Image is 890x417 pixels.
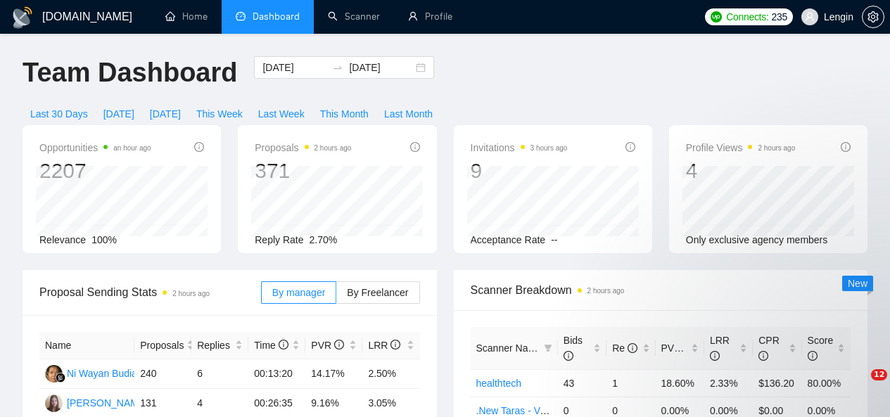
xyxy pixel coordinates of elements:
span: New [848,278,867,289]
span: filter [541,338,555,359]
button: [DATE] [96,103,142,125]
span: Last Week [258,106,305,122]
span: info-circle [841,142,851,152]
td: 00:13:20 [248,359,305,389]
button: Last Month [376,103,440,125]
span: Proposals [255,139,351,156]
td: 18.60% [656,369,704,397]
a: searchScanner [328,11,380,23]
time: 2 hours ago [314,144,352,152]
a: NWNi Wayan Budiarti [45,367,146,378]
span: PVR [311,340,344,351]
div: Ni Wayan Budiarti [67,366,146,381]
div: 9 [471,158,568,184]
span: This Week [196,106,243,122]
span: [DATE] [103,106,134,122]
span: By manager [272,287,325,298]
button: Last 30 Days [23,103,96,125]
button: Last Week [250,103,312,125]
input: Start date [262,60,326,75]
button: [DATE] [142,103,189,125]
span: Reply Rate [255,234,303,245]
img: gigradar-bm.png [56,373,65,383]
span: Last Month [384,106,433,122]
span: LRR [368,340,400,351]
a: healthtech [476,378,522,389]
td: 2.33% [704,369,753,397]
td: 2.50% [362,359,419,389]
a: setting [862,11,884,23]
time: 2 hours ago [172,290,210,297]
a: userProfile [408,11,452,23]
span: info-circle [334,340,344,349]
span: info-circle [390,340,400,349]
span: This Month [320,106,369,122]
td: 6 [191,359,248,389]
img: upwork-logo.png [711,11,722,23]
span: Opportunities [39,139,151,156]
span: Acceptance Rate [471,234,546,245]
time: 3 hours ago [530,144,568,152]
div: 371 [255,158,351,184]
button: This Month [312,103,376,125]
a: NB[PERSON_NAME] [45,397,148,408]
span: Dashboard [253,11,300,23]
span: Invitations [471,139,568,156]
a: homeHome [165,11,208,23]
span: Last 30 Days [30,106,88,122]
td: 43 [558,369,606,397]
span: Replies [197,338,232,353]
td: 14.17% [305,359,362,389]
span: dashboard [236,11,246,21]
td: 240 [134,359,191,389]
span: info-circle [410,142,420,152]
td: $136.20 [753,369,801,397]
span: filter [544,344,552,352]
span: Scanner Name [476,342,542,354]
time: 2 hours ago [587,287,625,295]
button: setting [862,6,884,28]
span: [DATE] [150,106,181,122]
button: This Week [189,103,250,125]
h1: Team Dashboard [23,56,237,89]
span: 235 [771,9,787,25]
span: Time [254,340,288,351]
span: Scanner Breakdown [471,281,851,299]
span: 2.70% [310,234,338,245]
span: info-circle [279,340,288,349]
a: .New Taras - VueJS/NuxtJS [476,405,597,416]
span: info-circle [625,142,635,152]
div: 4 [686,158,796,184]
span: setting [863,11,884,23]
span: info-circle [564,351,573,361]
img: NB [45,394,63,412]
th: Replies [191,332,248,359]
span: 12 [871,369,887,380]
th: Name [39,332,134,359]
span: Re [612,342,637,354]
th: Proposals [134,332,191,359]
span: By Freelancer [347,287,408,298]
span: Only exclusive agency members [686,234,828,245]
div: 2207 [39,158,151,184]
td: 1 [606,369,655,397]
span: swap-right [332,62,343,73]
time: 2 hours ago [758,144,795,152]
span: to [332,62,343,73]
time: an hour ago [113,144,151,152]
div: [PERSON_NAME] [67,395,148,411]
span: Relevance [39,234,86,245]
span: Connects: [726,9,768,25]
input: End date [349,60,413,75]
td: 80.00% [802,369,851,397]
span: Proposals [140,338,184,353]
span: Proposal Sending Stats [39,283,261,301]
span: user [805,12,815,22]
span: -- [551,234,557,245]
iframe: Intercom live chat [842,369,876,403]
span: 100% [91,234,117,245]
img: NW [45,365,63,383]
span: info-circle [194,142,204,152]
span: Bids [564,335,583,361]
span: Profile Views [686,139,796,156]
